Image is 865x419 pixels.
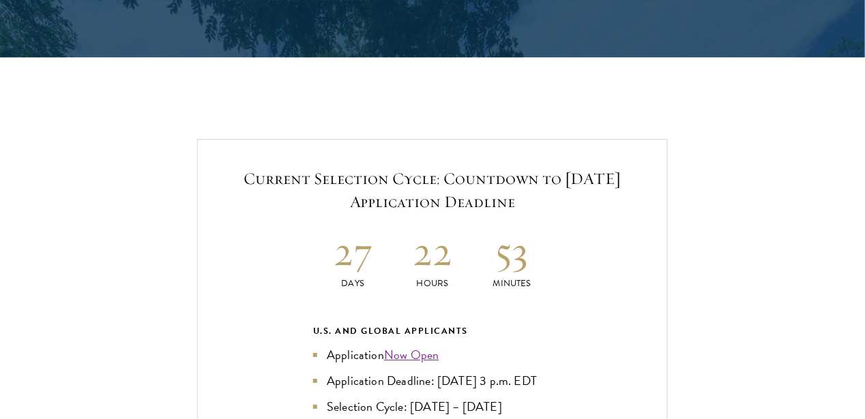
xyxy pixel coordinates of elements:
div: U.S. and Global Applicants [313,324,552,339]
a: Now Open [384,345,439,364]
h5: Current Selection Cycle: Countdown to [DATE] Application Deadline [225,167,640,213]
h2: 53 [472,226,552,277]
li: Selection Cycle: [DATE] – [DATE] [313,397,552,416]
p: Hours [393,277,473,291]
h2: 27 [313,226,393,277]
li: Application [313,345,552,364]
h2: 22 [393,226,473,277]
li: Application Deadline: [DATE] 3 p.m. EDT [313,371,552,390]
p: Days [313,277,393,291]
p: Minutes [472,277,552,291]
